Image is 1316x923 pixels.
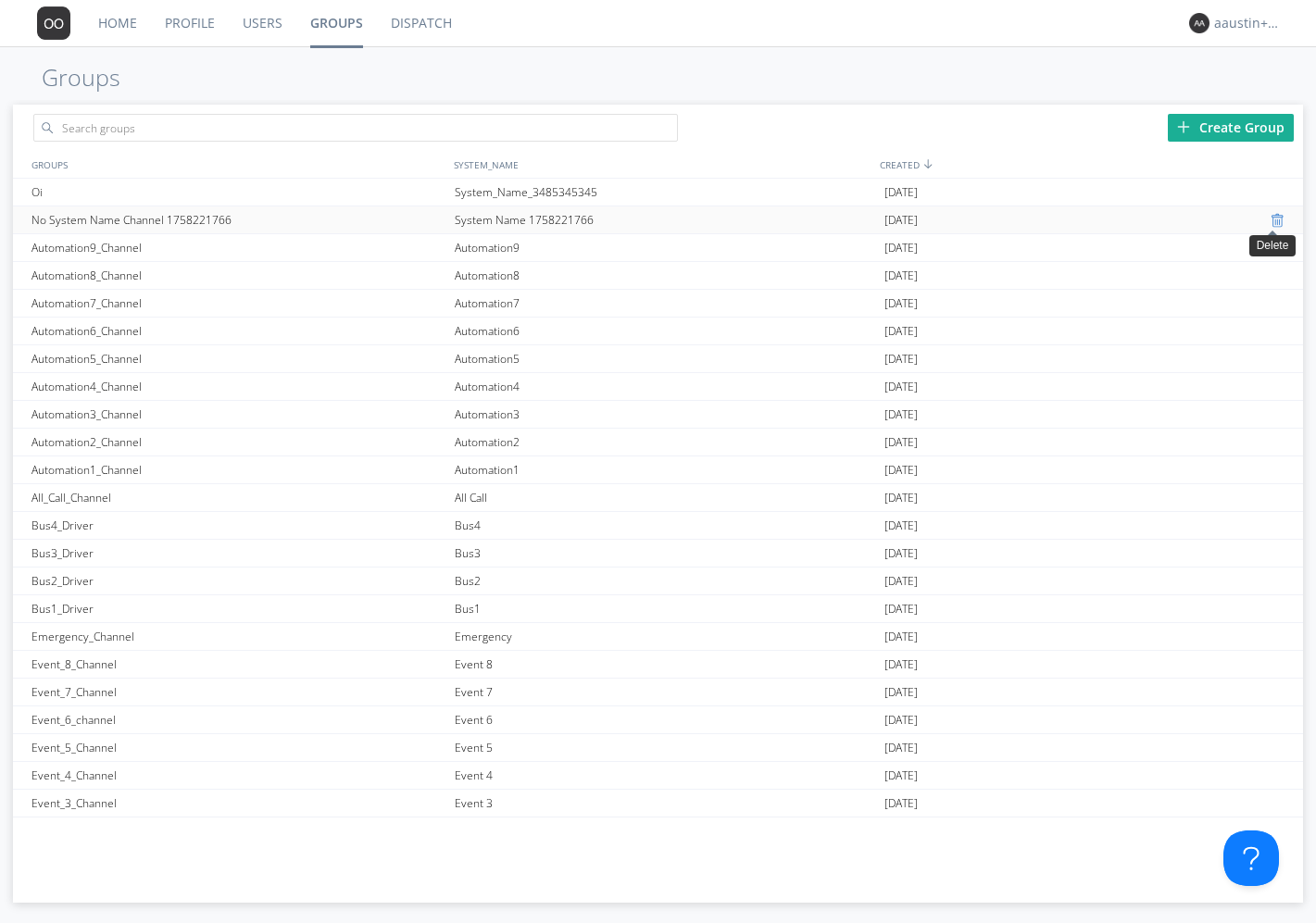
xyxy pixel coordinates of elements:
span: [DATE] [884,429,918,456]
span: [DATE] [884,623,918,651]
div: Bus3 [450,540,880,567]
iframe: Toggle Customer Support [1223,830,1279,886]
div: Automation8_Channel [27,262,450,289]
div: Event 5 [450,734,880,761]
span: [DATE] [884,568,918,595]
span: [DATE] [884,234,918,262]
span: [DATE] [884,262,918,290]
div: Automation1_Channel [27,456,450,483]
div: Emergency_Channel [27,623,450,650]
div: Event 7 [450,679,880,705]
a: Automation6_ChannelAutomation6[DATE] [13,318,1303,345]
div: System_Name_3485345345 [450,179,880,206]
span: [DATE] [884,179,918,206]
a: Event_3_ChannelEvent 3[DATE] [13,790,1303,817]
span: [DATE] [884,456,918,484]
a: Event_2_ChannelEvent 2[DATE] [13,817,1303,845]
div: Automation4_Channel [27,373,450,400]
a: Event_6_channelEvent 6[DATE] [13,706,1303,734]
div: Event 3 [450,790,880,817]
span: [DATE] [884,345,918,373]
div: No System Name Channel 1758221766 [27,206,450,233]
div: Automation4 [450,373,880,400]
div: Automation2 [450,429,880,455]
a: Automation3_ChannelAutomation3[DATE] [13,401,1303,429]
div: CREATED [875,151,1303,178]
img: 373638.png [1189,13,1209,33]
span: [DATE] [884,484,918,512]
div: All Call [450,484,880,511]
span: [DATE] [884,651,918,679]
a: OiSystem_Name_3485345345[DATE] [13,179,1303,206]
div: Automation5_Channel [27,345,450,372]
div: System Name 1758221766 [450,206,880,233]
div: Bus1_Driver [27,595,450,622]
a: Automation9_ChannelAutomation9[DATE] [13,234,1303,262]
a: Event_7_ChannelEvent 7[DATE] [13,679,1303,706]
a: Bus1_DriverBus1[DATE] [13,595,1303,623]
div: Event 8 [450,651,880,678]
div: Automation9_Channel [27,234,450,261]
div: Event_7_Channel [27,679,450,705]
div: Event 2 [450,817,880,844]
span: [DATE] [884,595,918,623]
a: All_Call_ChannelAll Call[DATE] [13,484,1303,512]
a: Event_4_ChannelEvent 4[DATE] [13,762,1303,790]
span: [DATE] [884,373,918,401]
a: Event_5_ChannelEvent 5[DATE] [13,734,1303,762]
div: SYSTEM_NAME [449,151,874,178]
div: Automation8 [450,262,880,289]
span: [DATE] [884,540,918,568]
div: Event_8_Channel [27,651,450,678]
div: Automation9 [450,234,880,261]
span: [DATE] [884,318,918,345]
div: Bus1 [450,595,880,622]
div: Automation7 [450,290,880,317]
span: [DATE] [884,734,918,762]
div: Automation3 [450,401,880,428]
a: Emergency_ChannelEmergency[DATE] [13,623,1303,651]
a: Automation4_ChannelAutomation4[DATE] [13,373,1303,401]
a: Bus2_DriverBus2[DATE] [13,568,1303,595]
div: Event_6_channel [27,706,450,733]
div: Oi [27,179,450,206]
div: Event 6 [450,706,880,733]
span: [DATE] [884,762,918,790]
div: Event_2_Channel [27,817,450,844]
div: Event_5_Channel [27,734,450,761]
a: Event_8_ChannelEvent 8[DATE] [13,651,1303,679]
div: Automation6_Channel [27,318,450,344]
span: Delete [1257,239,1289,252]
a: No System Name Channel 1758221766System Name 1758221766[DATE] [13,206,1303,234]
div: Automation1 [450,456,880,483]
span: [DATE] [884,679,918,706]
div: Automation6 [450,318,880,344]
div: Bus2 [450,568,880,594]
a: Automation5_ChannelAutomation5[DATE] [13,345,1303,373]
a: Bus4_DriverBus4[DATE] [13,512,1303,540]
div: Emergency [450,623,880,650]
a: Bus3_DriverBus3[DATE] [13,540,1303,568]
a: Automation7_ChannelAutomation7[DATE] [13,290,1303,318]
div: Automation7_Channel [27,290,450,317]
span: [DATE] [884,790,918,817]
a: Automation1_ChannelAutomation1[DATE] [13,456,1303,484]
div: aaustin+ovc1+org [1214,14,1284,32]
div: GROUPS [27,151,445,178]
div: Event_4_Channel [27,762,450,789]
div: Event_3_Channel [27,790,450,817]
span: [DATE] [884,512,918,540]
div: Bus4 [450,512,880,539]
span: [DATE] [884,706,918,734]
div: Automation2_Channel [27,429,450,455]
span: [DATE] [884,401,918,429]
div: Create Group [1168,114,1294,142]
div: Automation3_Channel [27,401,450,428]
div: Bus3_Driver [27,540,450,567]
a: Automation8_ChannelAutomation8[DATE] [13,262,1303,290]
div: Bus4_Driver [27,512,450,539]
div: All_Call_Channel [27,484,450,511]
input: Search groups [33,114,678,142]
div: Bus2_Driver [27,568,450,594]
img: 373638.png [37,6,70,40]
